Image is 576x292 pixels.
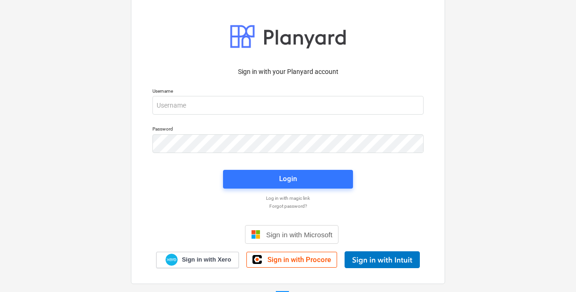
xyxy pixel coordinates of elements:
img: Xero logo [166,254,178,266]
span: Sign in with Microsoft [266,231,332,239]
a: Sign in with Xero [156,252,239,268]
span: Sign in with Procore [267,255,331,264]
span: Sign in with Xero [182,255,231,264]
input: Username [152,96,424,115]
a: Forgot password? [148,203,428,209]
p: Sign in with your Planyard account [152,67,424,77]
p: Password [152,126,424,134]
p: Username [152,88,424,96]
a: Sign in with Procore [246,252,337,268]
a: Log in with magic link [148,195,428,201]
div: Login [279,173,297,185]
img: Microsoft logo [251,230,260,239]
button: Login [223,170,353,189]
